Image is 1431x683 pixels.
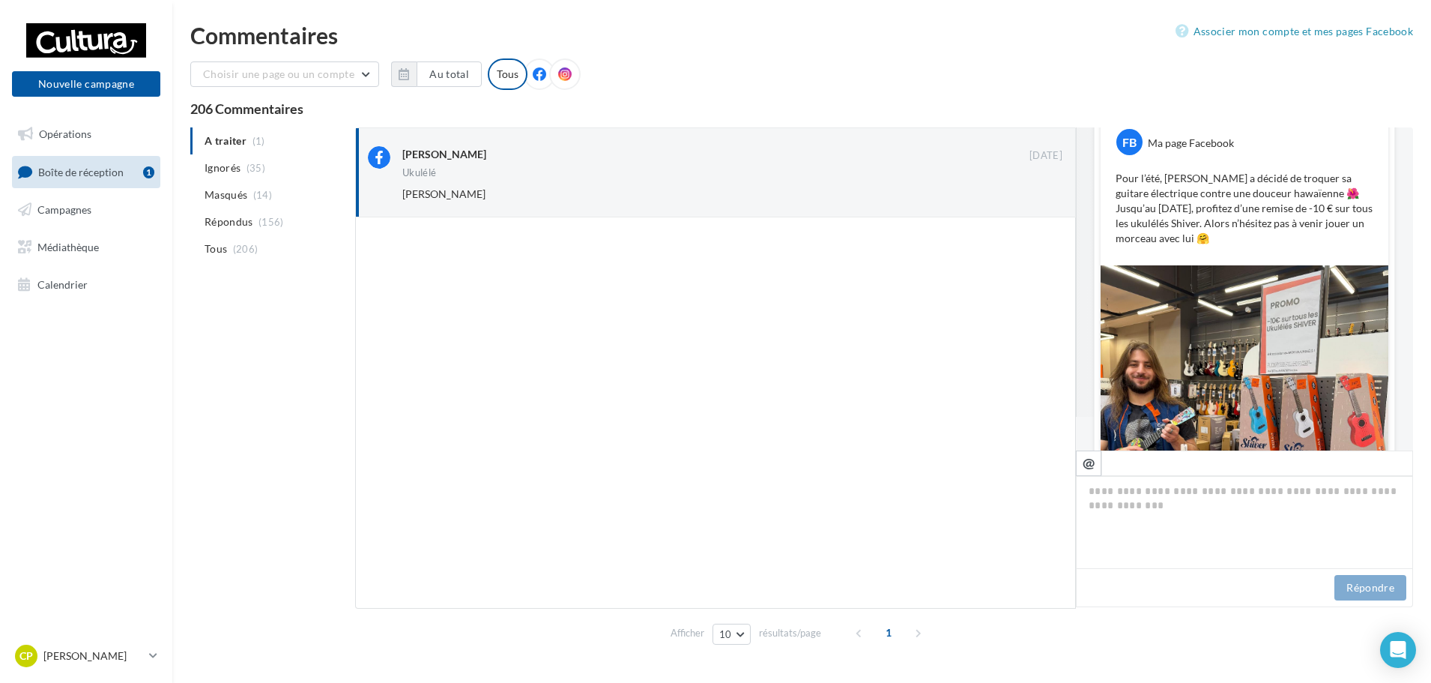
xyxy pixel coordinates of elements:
div: FB [1116,129,1143,155]
span: Ignorés [205,160,240,175]
span: Afficher [671,626,704,640]
span: CP [19,649,33,664]
span: Tous [205,241,227,256]
span: Choisir une page ou un compte [203,67,354,80]
a: Boîte de réception1 [9,156,163,188]
button: 10 [713,624,751,645]
i: @ [1083,456,1095,469]
a: Associer mon compte et mes pages Facebook [1176,22,1413,40]
button: Au total [391,61,482,87]
span: 10 [719,628,732,640]
span: (35) [246,162,265,174]
div: Tous [488,58,527,90]
span: résultats/page [759,626,821,640]
div: Ma page Facebook [1148,136,1234,151]
button: Au total [417,61,482,87]
span: [DATE] [1029,149,1062,163]
button: Répondre [1334,575,1406,601]
span: Calendrier [37,277,88,290]
button: Nouvelle campagne [12,71,160,97]
div: [PERSON_NAME] [402,147,486,162]
span: Médiathèque [37,241,99,253]
p: Pour l’été, [PERSON_NAME] a décidé de troquer sa guitare électrique contre une douceur hawaïenne ... [1116,171,1373,246]
button: @ [1076,451,1101,476]
p: [PERSON_NAME] [43,649,143,664]
a: Opérations [9,118,163,150]
div: Ukulélé [402,168,436,178]
a: Médiathèque [9,232,163,263]
button: Choisir une page ou un compte [190,61,379,87]
span: 1 [877,621,901,645]
a: Calendrier [9,269,163,301]
span: [PERSON_NAME] [402,187,485,200]
a: Campagnes [9,194,163,226]
div: Commentaires [190,24,1413,46]
span: (206) [233,243,258,255]
div: 206 Commentaires [190,102,1413,115]
span: Campagnes [37,203,91,216]
span: (156) [258,216,284,228]
a: CP [PERSON_NAME] [12,642,160,670]
span: Répondus [205,214,253,229]
div: 1 [143,166,154,178]
span: Boîte de réception [38,165,124,178]
span: Masqués [205,187,247,202]
span: Opérations [39,127,91,140]
span: (14) [253,189,272,201]
div: Open Intercom Messenger [1380,632,1416,668]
